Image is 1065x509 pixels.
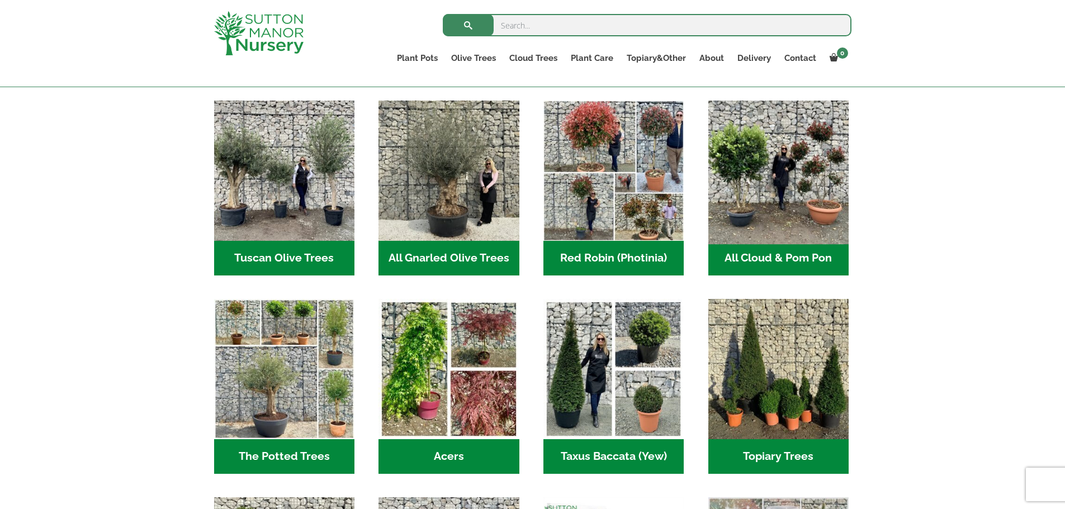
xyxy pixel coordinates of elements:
[708,439,849,474] h2: Topiary Trees
[503,50,564,66] a: Cloud Trees
[837,47,848,59] span: 0
[214,299,354,474] a: Visit product category The Potted Trees
[620,50,693,66] a: Topiary&Other
[444,50,503,66] a: Olive Trees
[708,299,849,474] a: Visit product category Topiary Trees
[778,50,823,66] a: Contact
[543,101,684,241] img: Home - F5A23A45 75B5 4929 8FB2 454246946332
[390,50,444,66] a: Plant Pots
[378,241,519,275] h2: All Gnarled Olive Trees
[708,299,849,439] img: Home - C8EC7518 C483 4BAA AA61 3CAAB1A4C7C4 1 201 a
[214,101,354,275] a: Visit product category Tuscan Olive Trees
[543,299,684,474] a: Visit product category Taxus Baccata (Yew)
[214,101,354,241] img: Home - 7716AD77 15EA 4607 B135 B37375859F10
[564,50,620,66] a: Plant Care
[214,439,354,474] h2: The Potted Trees
[443,14,851,36] input: Search...
[543,241,684,275] h2: Red Robin (Photinia)
[543,101,684,275] a: Visit product category Red Robin (Photinia)
[823,50,851,66] a: 0
[378,299,519,439] img: Home - Untitled Project 4
[731,50,778,66] a: Delivery
[708,241,849,275] h2: All Cloud & Pom Pon
[693,50,731,66] a: About
[378,299,519,474] a: Visit product category Acers
[543,299,684,439] img: Home - Untitled Project
[378,101,519,275] a: Visit product category All Gnarled Olive Trees
[214,299,354,439] img: Home - new coll
[704,97,852,245] img: Home - A124EB98 0980 45A7 B835 C04B779F7765
[543,439,684,474] h2: Taxus Baccata (Yew)
[214,11,304,55] img: logo
[214,241,354,275] h2: Tuscan Olive Trees
[378,101,519,241] img: Home - 5833C5B7 31D0 4C3A 8E42 DB494A1738DB
[378,439,519,474] h2: Acers
[708,101,849,275] a: Visit product category All Cloud & Pom Pon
